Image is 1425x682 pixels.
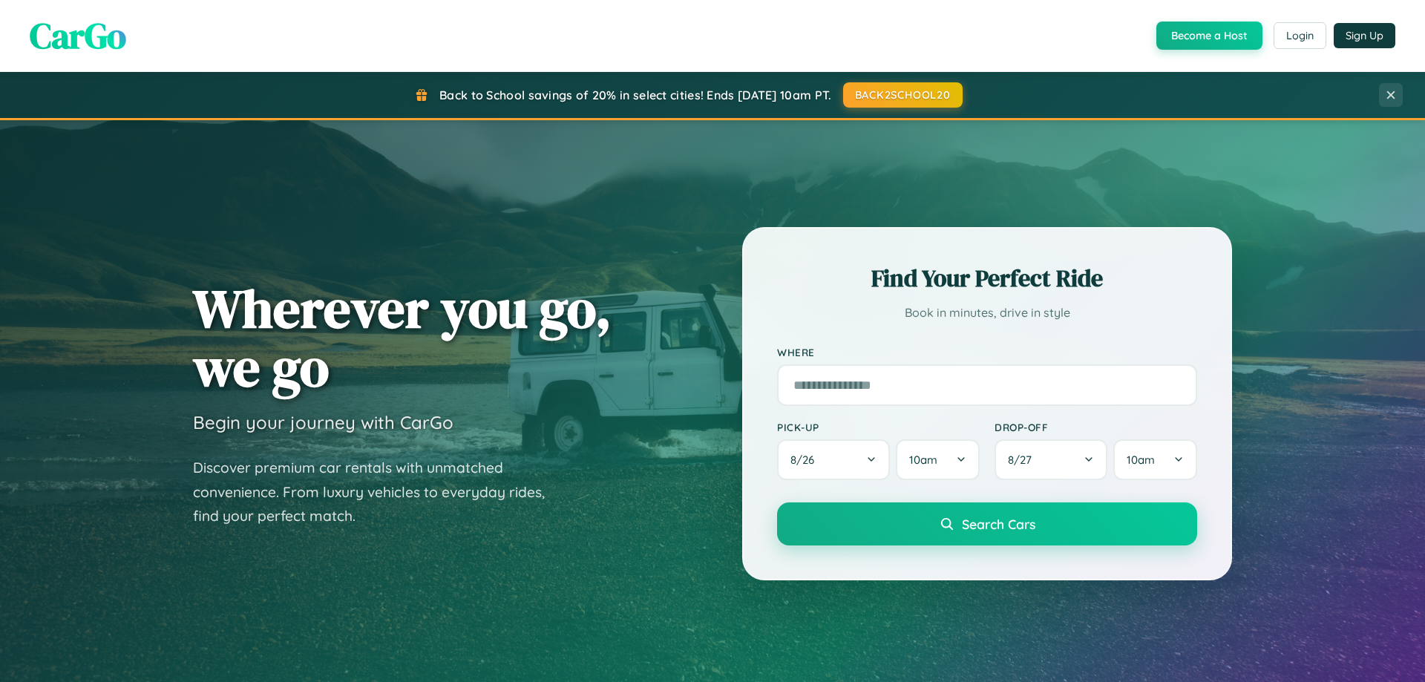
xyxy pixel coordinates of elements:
h1: Wherever you go, we go [193,279,612,396]
p: Discover premium car rentals with unmatched convenience. From luxury vehicles to everyday rides, ... [193,456,564,528]
h2: Find Your Perfect Ride [777,262,1197,295]
button: Become a Host [1156,22,1262,50]
button: 10am [896,439,980,480]
span: 8 / 26 [790,453,822,467]
span: 10am [909,453,937,467]
span: Search Cars [962,516,1035,532]
label: Pick-up [777,421,980,433]
button: Search Cars [777,502,1197,545]
button: 8/27 [995,439,1107,480]
p: Book in minutes, drive in style [777,302,1197,324]
span: Back to School savings of 20% in select cities! Ends [DATE] 10am PT. [439,88,831,102]
button: Sign Up [1334,23,1395,48]
label: Where [777,346,1197,358]
span: 8 / 27 [1008,453,1039,467]
label: Drop-off [995,421,1197,433]
button: 8/26 [777,439,890,480]
button: Login [1274,22,1326,49]
span: CarGo [30,11,126,60]
button: 10am [1113,439,1197,480]
h3: Begin your journey with CarGo [193,411,453,433]
button: BACK2SCHOOL20 [843,82,963,108]
span: 10am [1127,453,1155,467]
